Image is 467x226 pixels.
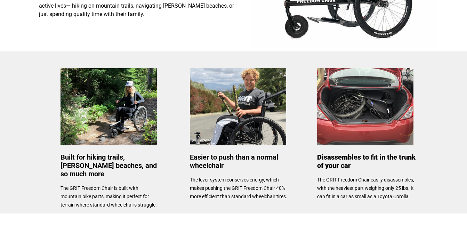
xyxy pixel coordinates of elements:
[317,153,416,170] span: Disassembles to fit in the trunk of your car
[25,168,84,181] input: Get more information
[61,153,157,178] span: Built for hiking trails, [PERSON_NAME] beaches, and so much more
[317,177,414,199] span: The GRIT Freedom Chair easily disassembles, with the heaviest part weighing only 25 lbs. It can f...
[190,153,278,170] span: Easier to push than a normal wheelchair
[61,185,157,208] span: The GRIT Freedom Chair is built with mountain bike parts, making it perfect for terrain where sta...
[190,177,287,199] span: The lever system conserves energy, which makes pushing the GRIT Freedom Chair 40% more efficient ...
